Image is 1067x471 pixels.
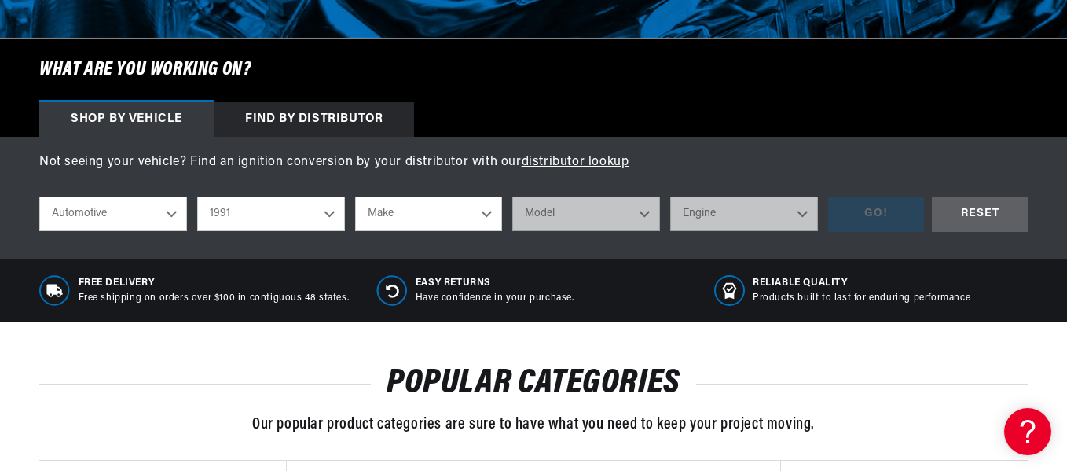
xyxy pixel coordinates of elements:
[416,292,574,305] p: Have confidence in your purchase.
[39,102,214,137] div: Shop by vehicle
[416,277,574,290] span: Easy Returns
[39,369,1028,399] h2: POPULAR CATEGORIES
[252,417,815,432] span: Our popular product categories are sure to have what you need to keep your project moving.
[39,197,187,231] select: Ride Type
[670,197,818,231] select: Engine
[214,102,414,137] div: Find by Distributor
[79,292,350,305] p: Free shipping on orders over $100 in contiguous 48 states.
[522,156,629,168] a: distributor lookup
[932,197,1028,232] div: RESET
[197,197,345,231] select: Year
[39,153,1028,173] p: Not seeing your vehicle? Find an ignition conversion by your distributor with our
[355,197,503,231] select: Make
[512,197,660,231] select: Model
[753,292,970,305] p: Products built to last for enduring performance
[79,277,350,290] span: Free Delivery
[753,277,970,290] span: RELIABLE QUALITY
